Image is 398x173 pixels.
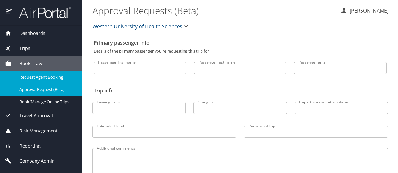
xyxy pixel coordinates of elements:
[90,20,192,33] button: Western University of Health Sciences
[19,74,75,80] span: Request Agent Booking
[92,1,335,20] h1: Approval Requests (Beta)
[12,112,53,119] span: Travel Approval
[19,87,75,92] span: Approval Request (Beta)
[94,38,387,48] h2: Primary passenger info
[12,60,45,67] span: Book Travel
[94,49,387,53] p: Details of the primary passenger you're requesting this trip for
[6,6,12,19] img: icon-airportal.png
[348,7,389,14] p: [PERSON_NAME]
[12,158,55,165] span: Company Admin
[12,45,30,52] span: Trips
[12,6,71,19] img: airportal-logo.png
[338,5,391,16] button: [PERSON_NAME]
[12,142,41,149] span: Reporting
[12,30,45,37] span: Dashboards
[92,22,182,31] span: Western University of Health Sciences
[19,99,75,105] span: Book/Manage Online Trips
[12,127,58,134] span: Risk Management
[94,86,387,96] h2: Trip info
